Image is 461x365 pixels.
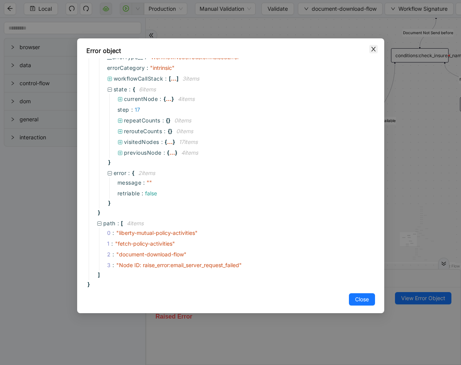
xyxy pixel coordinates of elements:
span: } [173,138,175,146]
span: " document-download-flow " [116,251,187,258]
span: : [128,169,130,177]
span: : [164,149,165,157]
span: } [107,158,111,167]
div: ... [166,97,172,101]
span: [ [121,219,123,228]
span: " " [147,179,152,186]
span: 4 item s [181,149,198,156]
span: : [117,219,119,228]
button: Close [349,293,375,306]
span: : [165,74,167,83]
span: " fetch-policy-activities " [115,240,175,247]
span: path [103,220,116,226]
span: 1 [107,239,115,248]
span: : [129,85,131,94]
span: : [162,116,164,125]
div: false [145,189,157,198]
span: visitedNodes [124,139,159,145]
span: : [160,95,162,103]
button: Close [369,45,378,53]
span: 4 item s [178,96,195,102]
span: 2 item s [138,170,155,176]
span: : [161,138,163,146]
span: step [117,106,129,114]
span: : [143,178,145,187]
span: { [164,95,166,103]
span: workflowCallStack [114,75,164,82]
span: : [142,189,143,198]
div: ... [167,140,173,144]
span: 3 [107,261,116,269]
div: ... [169,150,175,154]
div: 17 [135,106,140,114]
span: } [168,116,170,125]
span: { [167,149,169,157]
span: " intrinsic " [150,64,175,71]
span: 2 [107,250,116,259]
div: : [111,239,113,248]
span: { [168,127,170,135]
span: [ [169,74,171,83]
span: { [166,116,168,125]
div: : [112,250,114,259]
div: : [112,261,114,269]
span: { [133,85,135,94]
span: 4 item s [127,220,144,226]
span: : [164,127,166,135]
span: close [370,46,377,52]
div: ... [171,76,177,80]
span: { [132,169,134,177]
span: } [86,280,90,289]
span: previousNode [124,149,162,156]
span: { [165,138,167,146]
span: repeatCounts [124,117,160,124]
span: : [131,106,133,114]
span: } [170,127,172,135]
span: } [97,208,100,217]
span: state [114,86,127,92]
span: } [172,95,174,103]
span: error [114,170,127,176]
span: } [107,199,111,207]
span: rerouteCounts [124,128,162,134]
span: errorCategory [107,64,145,72]
span: ] [177,74,178,83]
span: retriable [117,189,140,198]
span: : [147,64,148,72]
span: 17 item s [179,139,198,145]
span: " liberty-mutual-policy-activities " [116,230,198,236]
div: Error object [86,46,375,55]
span: 3 item s [182,75,199,82]
span: ] [97,271,100,279]
span: 6 item s [139,86,156,92]
span: Close [355,295,369,304]
span: } [175,149,177,157]
span: " Node ID: raise_error:email_server_request_failed " [116,262,242,268]
span: currentNode [124,96,158,102]
span: 0 [107,229,116,237]
span: 0 item s [176,128,193,134]
span: 0 item s [174,117,191,124]
span: message [117,178,142,187]
div: : [112,229,114,237]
